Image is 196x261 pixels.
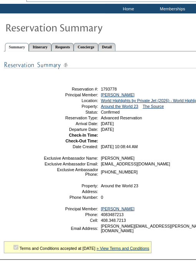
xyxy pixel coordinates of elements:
[101,110,120,114] span: Confirmed
[101,87,117,91] span: 1793778
[43,206,98,211] td: Principal Member:
[101,162,170,166] span: [EMAIL_ADDRESS][DOMAIN_NAME]
[101,170,138,174] span: [PHONE_NUMBER]
[43,121,98,126] td: Arrival Date:
[43,167,98,177] td: Exclusive Ambassador Phone:
[43,195,98,200] td: Phone Number:
[97,246,150,251] a: » View Terms and Conditions
[43,218,98,223] td: Cell:
[43,189,98,194] td: Address:
[43,127,98,132] td: Departure Date:
[43,144,98,149] td: Date Created:
[5,43,29,51] a: Summary
[43,156,98,160] td: Exclusive Ambassador Name:
[43,93,98,97] td: Principal Member:
[150,4,194,13] td: Memberships
[74,43,98,51] a: Concierge
[29,43,51,51] a: Itinerary
[105,4,150,13] td: Home
[66,139,98,143] strong: Check-Out Time:
[5,20,158,35] img: Reservaton Summary
[43,104,98,109] td: Property:
[143,104,164,109] a: The Source
[101,212,124,217] span: 4083487213
[43,224,98,233] td: Email Address:
[101,116,142,120] span: Advanced Reservation
[101,93,135,97] a: [PERSON_NAME]
[101,206,135,211] a: [PERSON_NAME]
[69,133,98,137] strong: Check-In Time:
[43,87,98,91] td: Reservation #:
[43,98,98,103] td: Location:
[101,183,138,188] span: Around the World 23
[101,104,138,109] a: Around the World 23
[43,212,98,217] td: Phone:
[20,246,96,251] span: Terms and Conditions accepted at [DATE]
[101,127,114,132] span: [DATE]
[43,110,98,114] td: Status:
[51,43,74,51] a: Requests
[43,183,98,188] td: Property:
[101,121,114,126] span: [DATE]
[101,156,135,160] span: [PERSON_NAME]
[43,162,98,166] td: Exclusive Ambassador Email:
[101,218,126,223] span: 408.348.7213
[43,116,98,120] td: Reservation Type:
[98,43,116,51] a: Detail
[101,195,103,200] span: 0
[101,144,138,149] span: [DATE] 10:08:44 AM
